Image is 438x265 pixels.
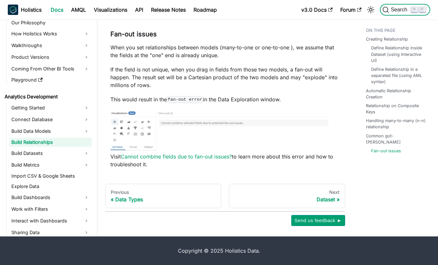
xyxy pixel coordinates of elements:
a: Build Data Models [9,126,92,136]
img: Holistics [8,5,18,15]
a: Define Relationship inside Dataset (using Interactive UI) [371,45,425,64]
a: Walkthroughs [9,40,92,51]
a: Interact with Dashboards [9,216,92,226]
a: Work with Filters [9,204,92,214]
a: Common got-[PERSON_NAME] [366,133,428,145]
a: Connect Database [9,114,92,125]
a: Visualizations [90,5,131,15]
a: Playground [9,75,92,84]
a: How Holistics Works [9,29,92,39]
a: Automatic Relationship Creation [366,88,428,100]
a: Fan-out issues [371,148,401,154]
div: Dataset [234,196,339,203]
b: Holistics [21,6,42,14]
a: Relationship on Composite Keys [366,103,428,115]
p: This would result in the in the Data Exploration window. [110,95,340,103]
a: Cannot combine fields due to fan-out issues? [121,153,232,160]
a: Getting Started [9,103,92,113]
button: Search (Command+K) [380,4,430,16]
h3: Fan-out issues [110,30,340,38]
a: v3.0 Docs [297,5,336,15]
div: Copyright © 2025 Holistics Data. [42,247,396,255]
a: AMQL [67,5,90,15]
a: Forum [336,5,365,15]
kbd: ⌘ [411,6,418,12]
a: Our Philosophy [9,18,92,27]
a: Build Metrics [9,160,92,170]
button: Switch between dark and light mode (currently light mode) [366,5,376,15]
a: Coming From Other BI Tools [9,64,92,74]
div: Previous [111,189,216,195]
kbd: K [419,6,426,12]
a: Explore Data [9,182,92,191]
a: HolisticsHolistics [8,5,42,15]
p: When you set relationships between models (many-to-one or one-to-one ), we assume that the fields... [110,44,340,59]
a: Release Notes [147,5,190,15]
p: Visit to learn more about this error and how to troubleshoot it. [110,153,340,168]
a: Roadmap [190,5,221,15]
div: Data Types [111,196,216,203]
a: NextDataset [229,184,345,208]
span: Search [389,7,411,13]
a: Product Versions [9,52,92,62]
a: Build Dashboards [9,192,92,203]
nav: Docs pages [105,184,345,208]
a: Build Relationships [9,138,92,147]
button: Send us feedback ► [291,215,345,226]
a: Handling many-to-many (n-n) relationship [366,118,428,130]
a: Define Relationship in a separated file (using AML syntax) [371,66,425,85]
a: Build Datasets [9,148,92,158]
a: PreviousData Types [105,184,221,208]
a: Creating Relationship [366,36,408,42]
a: Analytics Development [3,92,92,101]
code: fan-out error [167,96,203,103]
p: If the field is not unique, when you drag in fields from those two models, a fan-out will happen.... [110,66,340,89]
div: Next [234,189,339,195]
a: Sharing Data [9,227,92,238]
span: Send us feedback ► [294,216,342,225]
a: Docs [47,5,67,15]
a: API [131,5,147,15]
a: Import CSV & Google Sheets [9,171,92,181]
